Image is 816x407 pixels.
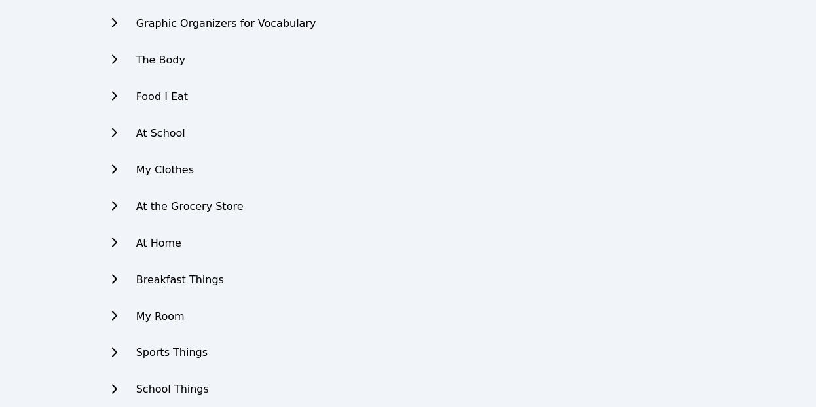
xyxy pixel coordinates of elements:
[136,162,194,178] h2: My Clothes
[136,16,316,31] h2: Graphic Organizers for Vocabulary
[136,199,244,215] h2: At the Grocery Store
[136,345,208,361] h2: Sports Things
[136,272,224,288] h2: Breakfast Things
[136,89,188,105] h2: Food I Eat
[136,309,185,325] h2: My Room
[136,52,185,68] h2: The Body
[136,382,209,398] h2: School Things
[136,236,181,251] h2: At Home
[136,126,185,141] h2: At School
